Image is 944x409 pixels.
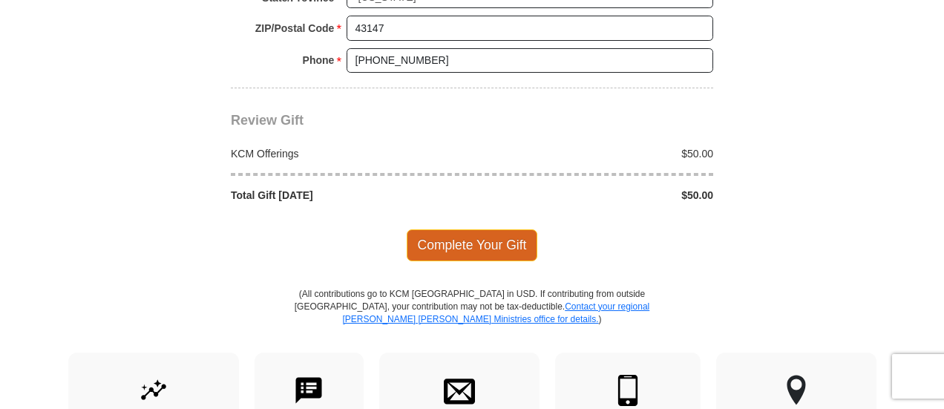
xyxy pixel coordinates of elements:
img: envelope.svg [444,375,475,406]
img: give-by-stock.svg [138,375,169,406]
img: other-region [786,375,807,406]
img: mobile.svg [612,375,643,406]
p: (All contributions go to KCM [GEOGRAPHIC_DATA] in USD. If contributing from outside [GEOGRAPHIC_D... [294,288,650,353]
div: KCM Offerings [223,146,473,161]
a: Contact your regional [PERSON_NAME] [PERSON_NAME] Ministries office for details. [342,301,649,324]
span: Complete Your Gift [407,229,538,261]
div: $50.00 [472,146,721,161]
span: Review Gift [231,113,304,128]
strong: Phone [303,50,335,71]
img: text-to-give.svg [293,375,324,406]
div: $50.00 [472,188,721,203]
strong: ZIP/Postal Code [255,18,335,39]
div: Total Gift [DATE] [223,188,473,203]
